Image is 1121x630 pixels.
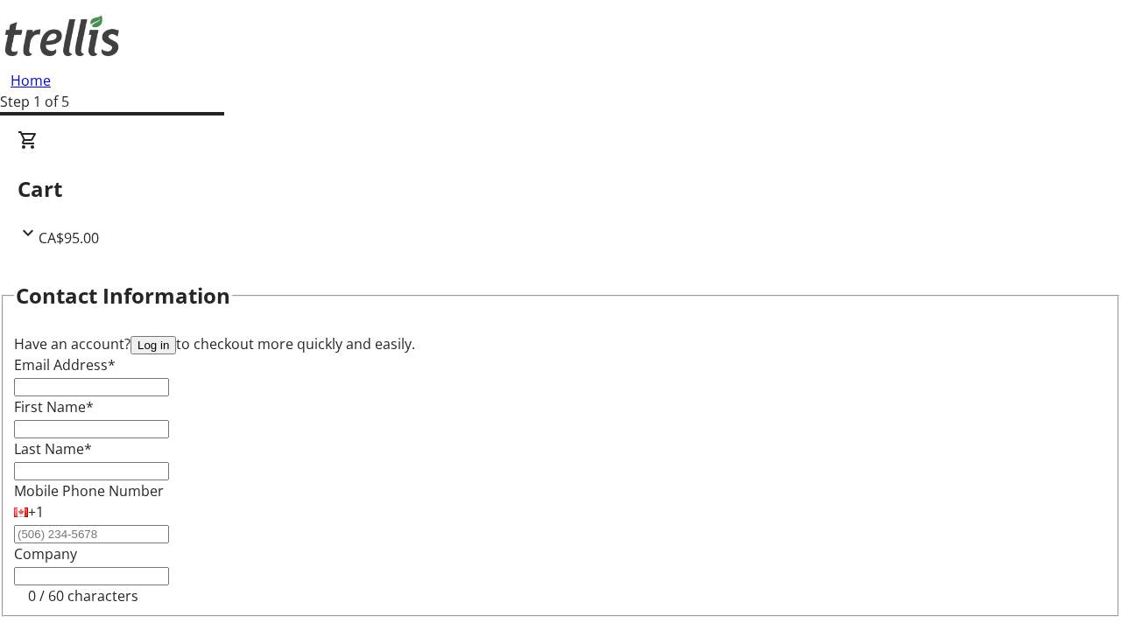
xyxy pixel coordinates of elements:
div: CartCA$95.00 [18,129,1103,248]
div: Have an account? to checkout more quickly and easily. [14,333,1107,354]
label: Email Address* [14,355,116,374]
label: Company [14,544,77,563]
label: First Name* [14,397,94,416]
input: (506) 234-5678 [14,525,169,543]
button: Log in [130,336,176,354]
h2: Contact Information [16,280,230,311]
h2: Cart [18,173,1103,205]
label: Mobile Phone Number [14,481,164,500]
label: Last Name* [14,439,92,458]
span: CA$95.00 [39,228,99,248]
tr-character-limit: 0 / 60 characters [28,586,138,605]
